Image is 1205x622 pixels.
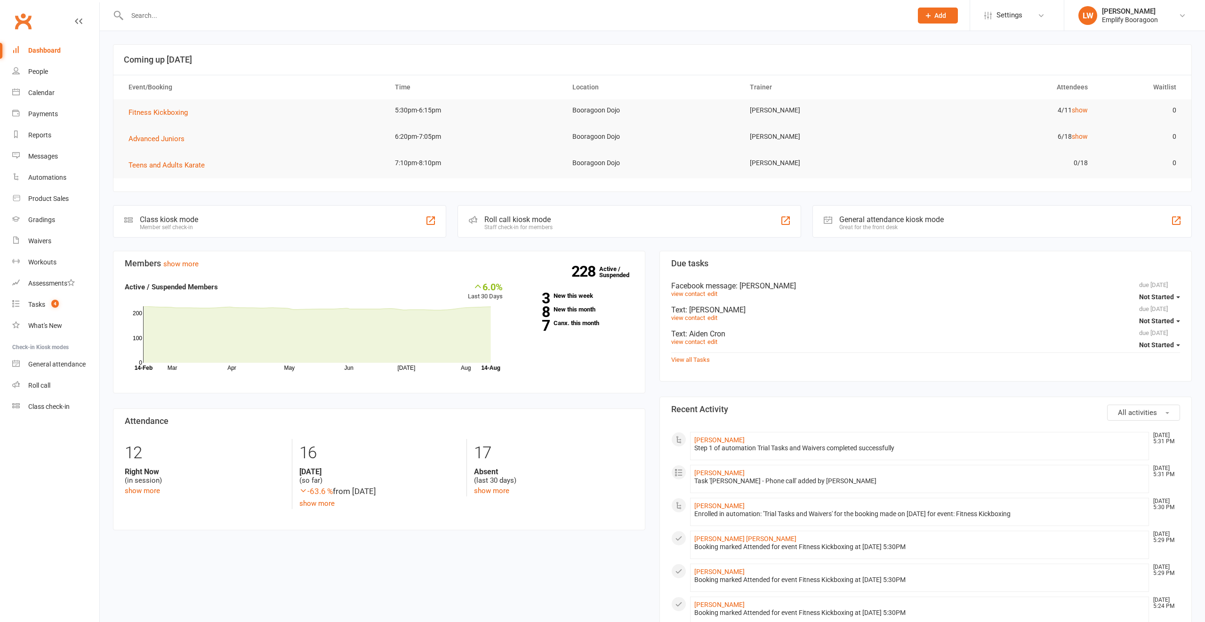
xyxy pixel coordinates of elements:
td: 0 [1096,152,1185,174]
div: What's New [28,322,62,329]
a: 7Canx. this month [517,320,634,326]
td: 0/18 [919,152,1096,174]
div: Tasks [28,301,45,308]
a: Dashboard [12,40,99,61]
span: Teens and Adults Karate [129,161,205,169]
button: Not Started [1139,312,1180,329]
a: Clubworx [11,9,35,33]
span: Advanced Juniors [129,135,185,143]
strong: 8 [517,305,550,319]
div: Booking marked Attended for event Fitness Kickboxing at [DATE] 5:30PM [694,609,1145,617]
div: Calendar [28,89,55,96]
input: Search... [124,9,906,22]
button: Teens and Adults Karate [129,159,211,171]
div: Staff check-in for members [484,224,553,231]
span: Settings [996,5,1022,26]
div: Roll call [28,382,50,389]
div: Dashboard [28,47,61,54]
a: Messages [12,146,99,167]
div: (in session) [125,467,285,485]
div: Facebook message [671,281,1180,290]
time: [DATE] 5:29 PM [1149,564,1180,576]
div: Booking marked Attended for event Fitness Kickboxing at [DATE] 5:30PM [694,543,1145,551]
div: Class kiosk mode [140,215,198,224]
a: [PERSON_NAME] [694,436,745,444]
a: show more [125,486,160,495]
div: 6.0% [468,281,503,292]
div: (last 30 days) [474,467,634,485]
time: [DATE] 5:31 PM [1149,432,1180,445]
div: 17 [474,439,634,467]
time: [DATE] 5:31 PM [1149,465,1180,478]
th: Event/Booking [120,75,386,99]
span: All activities [1118,408,1157,417]
div: Reports [28,131,51,139]
div: Automations [28,174,66,181]
th: Location [564,75,741,99]
td: 5:30pm-6:15pm [386,99,564,121]
td: 7:10pm-8:10pm [386,152,564,174]
strong: 228 [571,264,599,279]
div: Class check-in [28,403,70,410]
div: (so far) [299,467,459,485]
h3: Attendance [125,416,634,426]
th: Attendees [919,75,1096,99]
a: Workouts [12,252,99,273]
td: Booragoon Dojo [564,99,741,121]
div: Assessments [28,279,75,287]
a: show [1072,133,1088,140]
div: Messages [28,152,58,160]
td: 6/18 [919,126,1096,148]
a: view contact [671,338,705,345]
span: -63.6 % [299,486,333,496]
div: Last 30 Days [468,281,503,302]
td: 0 [1096,126,1185,148]
div: General attendance kiosk mode [839,215,944,224]
a: 228Active / Suspended [599,259,641,285]
a: General attendance kiosk mode [12,354,99,375]
div: [PERSON_NAME] [1102,7,1158,16]
a: view contact [671,314,705,321]
button: Advanced Juniors [129,133,191,144]
button: Add [918,8,958,24]
div: Step 1 of automation Trial Tasks and Waivers completed successfully [694,444,1145,452]
strong: 3 [517,291,550,305]
td: [PERSON_NAME] [741,99,919,121]
a: edit [707,338,717,345]
span: Add [934,12,946,19]
th: Time [386,75,564,99]
a: Product Sales [12,188,99,209]
a: show more [299,499,335,508]
a: [PERSON_NAME] [694,601,745,608]
a: show [1072,106,1088,114]
div: 16 [299,439,459,467]
a: Roll call [12,375,99,396]
time: [DATE] 5:24 PM [1149,597,1180,609]
time: [DATE] 5:30 PM [1149,498,1180,510]
td: 0 [1096,99,1185,121]
td: Booragoon Dojo [564,152,741,174]
div: People [28,68,48,75]
div: Enrolled in automation: 'Trial Tasks and Waivers' for the booking made on [DATE] for event: Fitne... [694,510,1145,518]
a: Class kiosk mode [12,396,99,417]
a: Payments [12,104,99,125]
strong: Right Now [125,467,285,476]
a: [PERSON_NAME] [PERSON_NAME] [694,535,796,542]
div: General attendance [28,360,86,368]
span: Not Started [1139,341,1174,349]
span: : [PERSON_NAME] [685,305,746,314]
a: edit [707,314,717,321]
a: Reports [12,125,99,146]
div: Waivers [28,237,51,245]
div: Emplify Booragoon [1102,16,1158,24]
strong: [DATE] [299,467,459,476]
div: LW [1078,6,1097,25]
strong: Absent [474,467,634,476]
a: Automations [12,167,99,188]
div: Roll call kiosk mode [484,215,553,224]
span: Not Started [1139,293,1174,301]
h3: Coming up [DATE] [124,55,1181,64]
div: Booking marked Attended for event Fitness Kickboxing at [DATE] 5:30PM [694,576,1145,584]
button: All activities [1107,405,1180,421]
span: Fitness Kickboxing [129,108,188,117]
